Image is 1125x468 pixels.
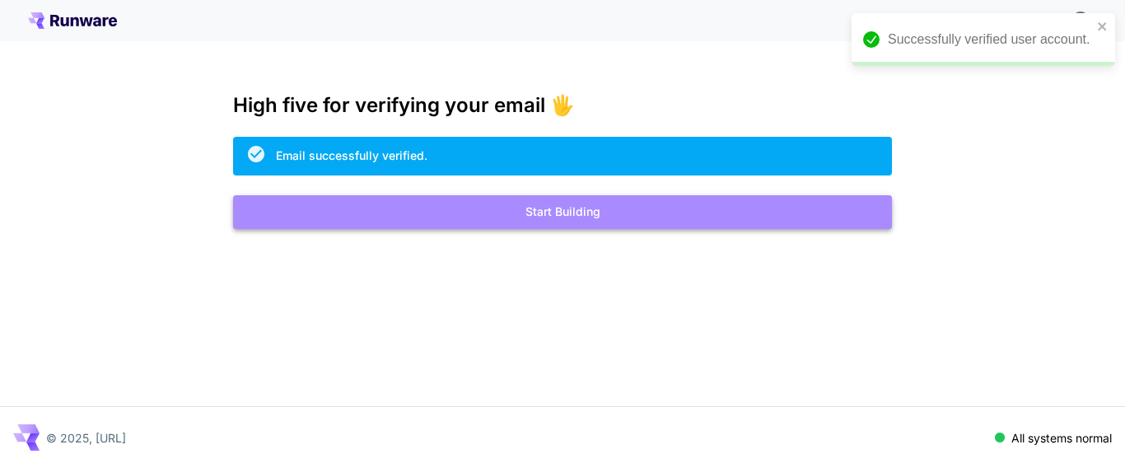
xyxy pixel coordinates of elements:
div: Successfully verified user account. [888,30,1092,49]
button: In order to qualify for free credit, you need to sign up with a business email address and click ... [1064,3,1097,36]
button: Start Building [233,195,892,229]
p: All systems normal [1011,429,1112,447]
p: © 2025, [URL] [46,429,126,447]
button: close [1097,20,1109,33]
h3: High five for verifying your email 🖐️ [233,94,892,117]
div: Email successfully verified. [276,147,427,164]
